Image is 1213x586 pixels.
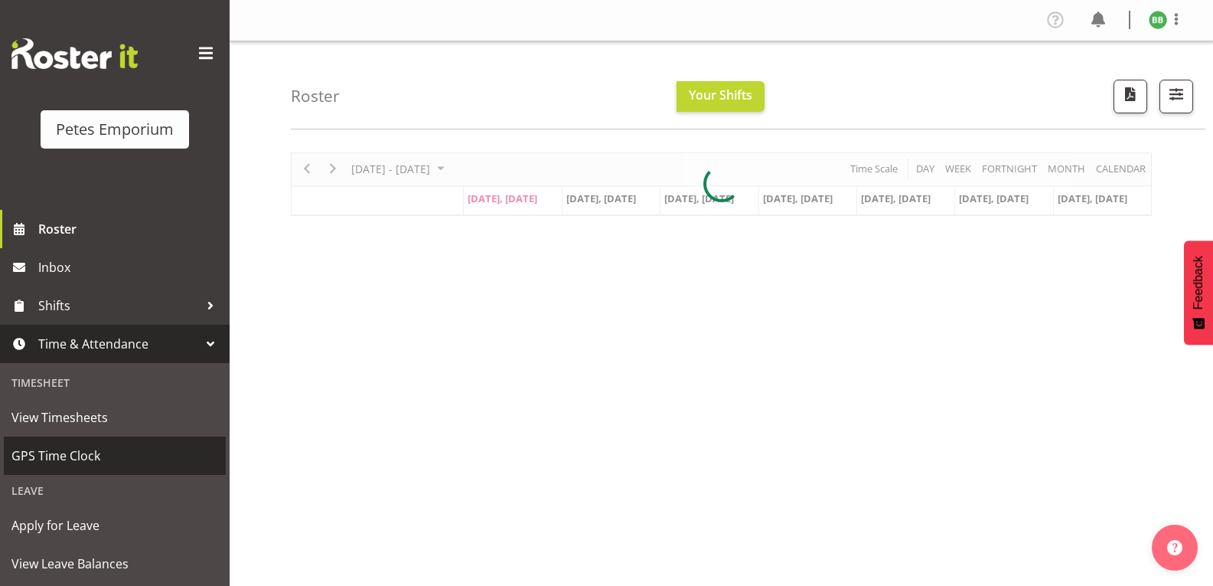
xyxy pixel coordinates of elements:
span: Apply for Leave [11,514,218,537]
span: View Leave Balances [11,552,218,575]
a: View Leave Balances [4,545,226,583]
a: Apply for Leave [4,506,226,545]
span: Feedback [1192,256,1205,309]
img: beena-bist9974.jpg [1149,11,1167,29]
a: GPS Time Clock [4,437,226,475]
h4: Roster [291,87,340,105]
img: Rosterit website logo [11,38,138,69]
span: View Timesheets [11,406,218,429]
div: Leave [4,475,226,506]
span: Your Shifts [689,87,752,103]
button: Download a PDF of the roster according to the set date range. [1114,80,1147,113]
span: Inbox [38,256,222,279]
button: Feedback - Show survey [1184,241,1213,345]
button: Filter Shifts [1159,80,1193,113]
span: GPS Time Clock [11,444,218,467]
span: Shifts [38,294,199,317]
img: help-xxl-2.png [1167,540,1182,555]
button: Your Shifts [677,81,765,112]
span: Roster [38,218,222,241]
span: Time & Attendance [38,332,199,355]
div: Timesheet [4,367,226,398]
a: View Timesheets [4,398,226,437]
div: Petes Emporium [56,118,174,141]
